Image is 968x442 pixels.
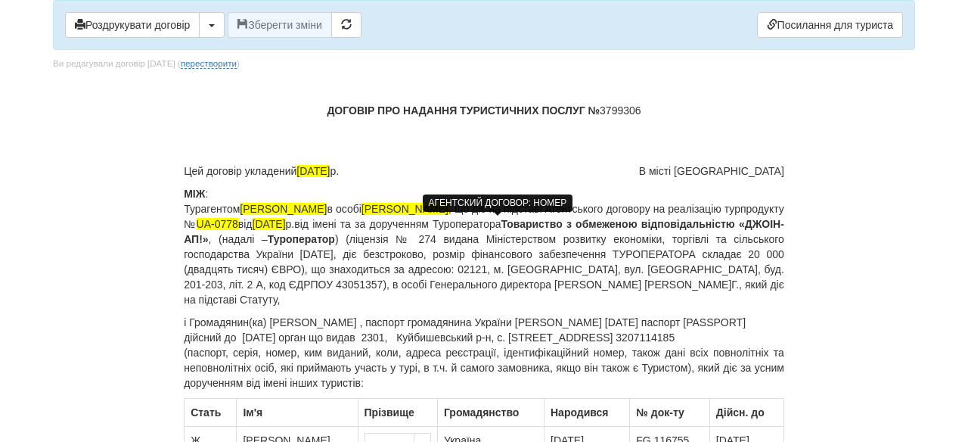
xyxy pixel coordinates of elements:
[197,218,238,230] span: UA-0778
[296,165,330,177] span: [DATE]
[358,399,437,427] th: Прiзвище
[228,12,332,38] button: Зберегти зміни
[709,399,783,427] th: Дійсн. до
[181,58,237,69] a: перестворити
[361,203,448,215] span: [PERSON_NAME]
[639,163,784,179] span: В місті [GEOGRAPHIC_DATA]
[184,218,784,245] b: Товариство з обмеженою відповідальністю «ДЖОІН-АП!»
[240,203,327,215] span: [PERSON_NAME]
[185,399,237,427] th: Стать
[184,188,205,200] b: МІЖ
[53,58,240,70] div: Ви редагували договір [DATE] ( )
[757,12,903,38] a: Посилання для туриста
[630,399,709,427] th: № док-ту
[184,163,339,179] span: Цей договір укладений р.
[268,233,335,245] b: Туроператор
[184,315,784,391] p: і Громадянин(ка) [PERSON_NAME] , паспорт громадянина України [PERSON_NAME] [DATE] паспорт [PASSPO...
[253,218,286,230] span: [DATE]
[423,195,573,212] div: АГЕНТСКИЙ ДОГОВОР: НОМЕР
[544,399,630,427] th: Народився
[184,103,784,118] p: 3799306
[65,12,200,38] button: Роздрукувати договір
[437,399,544,427] th: Громадянство
[327,104,600,117] b: ДОГОВІР ПРО НАДАННЯ ТУРИСТИЧНИХ ПОСЛУГ №
[237,399,358,427] th: Ім'я
[184,186,784,307] p: : Турагентом в особі , що діє на підставі Агентського договору на реалізацію турпродукту № від р....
